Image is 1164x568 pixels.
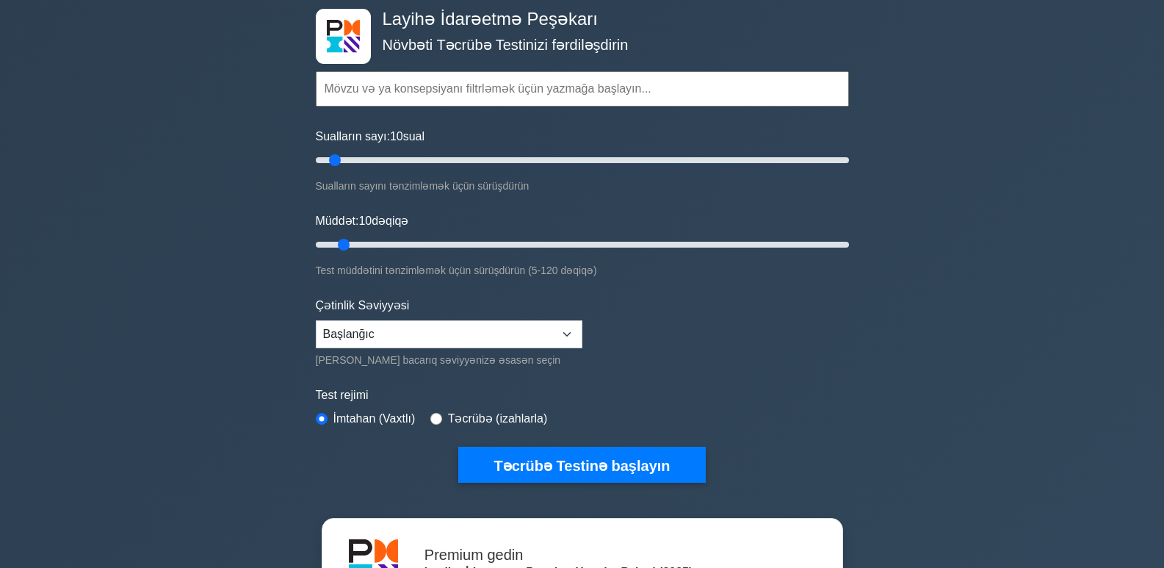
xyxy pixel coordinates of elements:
[372,215,408,227] font: dəqiqə
[316,130,390,143] font: Sualların sayı:
[403,130,424,143] font: sual
[316,215,359,227] font: Müddət:
[383,9,598,29] font: Layihə İdarəetmə Peşəkarı
[316,180,529,192] font: Sualların sayını tənzimləmək üçün sürüşdürün
[316,389,369,401] font: Test rejimi
[333,412,416,425] font: İmtahan (Vaxtlı)
[390,130,403,143] font: 10
[358,215,372,227] font: 10
[458,447,705,483] button: Təcrübə Testinə başlayın
[316,71,849,107] input: Mövzu və ya konsepsiyanı filtrləmək üçün yazmağa başlayın...
[494,458,670,474] font: Təcrübə Testinə başlayın
[316,354,561,366] font: [PERSON_NAME] bacarıq səviyyənizə əsasən seçin
[316,265,597,276] font: Test müddətini tənzimləmək üçün sürüşdürün (5-120 dəqiqə)
[316,299,410,312] font: Çətinlik Səviyyəsi
[448,412,548,425] font: Təcrübə (izahlarla)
